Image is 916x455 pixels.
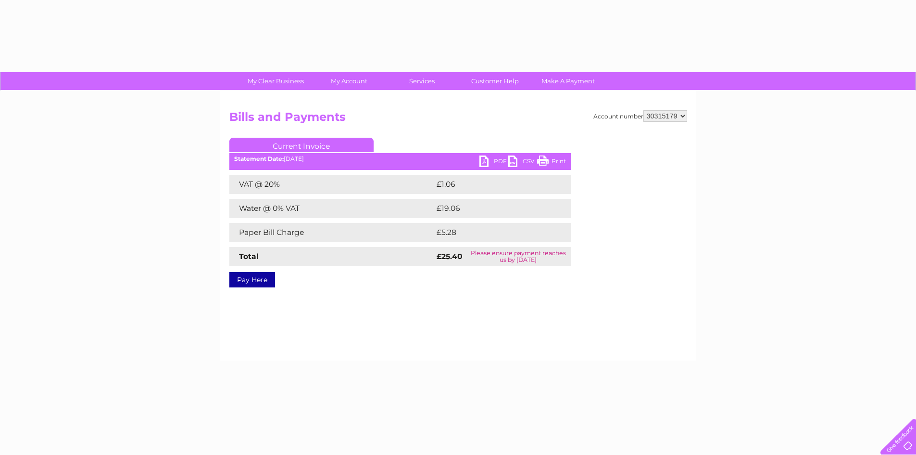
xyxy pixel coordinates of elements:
[236,72,315,90] a: My Clear Business
[229,156,571,162] div: [DATE]
[434,223,548,242] td: £5.28
[309,72,389,90] a: My Account
[434,199,551,218] td: £19.06
[229,138,374,152] a: Current Invoice
[479,156,508,169] a: PDF
[229,199,434,218] td: Water @ 0% VAT
[229,175,434,194] td: VAT @ 20%
[537,156,566,169] a: Print
[229,223,434,242] td: Paper Bill Charge
[434,175,548,194] td: £1.06
[437,252,463,261] strong: £25.40
[508,156,537,169] a: CSV
[239,252,259,261] strong: Total
[455,72,535,90] a: Customer Help
[466,247,570,266] td: Please ensure payment reaches us by [DATE]
[229,272,275,287] a: Pay Here
[528,72,608,90] a: Make A Payment
[382,72,462,90] a: Services
[234,155,284,162] b: Statement Date:
[229,110,687,129] h2: Bills and Payments
[593,110,687,122] div: Account number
